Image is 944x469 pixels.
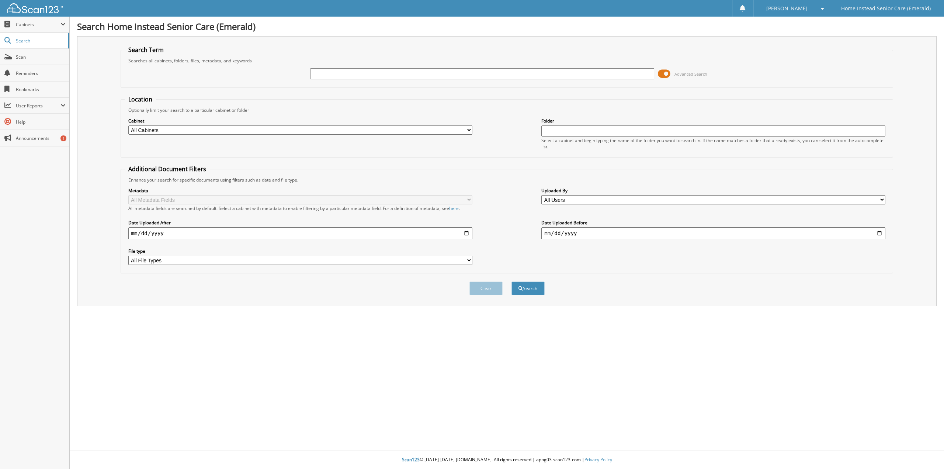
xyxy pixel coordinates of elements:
span: [PERSON_NAME] [766,6,808,11]
span: User Reports [16,103,60,109]
label: Folder [541,118,885,124]
button: Clear [469,282,503,295]
legend: Location [125,95,156,103]
a: here [449,205,459,211]
label: Date Uploaded Before [541,220,885,226]
span: Bookmarks [16,86,66,93]
iframe: Chat Widget [907,434,944,469]
span: Search [16,38,65,44]
span: Help [16,119,66,125]
legend: Search Term [125,46,167,54]
input: start [128,227,472,239]
a: Privacy Policy [584,456,612,463]
span: Announcements [16,135,66,141]
label: File type [128,248,472,254]
h1: Search Home Instead Senior Care (Emerald) [77,20,937,32]
span: Scan123 [402,456,420,463]
span: Scan [16,54,66,60]
label: Date Uploaded After [128,220,472,226]
div: Optionally limit your search to a particular cabinet or folder [125,107,889,113]
button: Search [511,282,545,295]
div: 1 [60,135,66,141]
div: Enhance your search for specific documents using filters such as date and file type. [125,177,889,183]
span: Home Instead Senior Care (Emerald) [841,6,931,11]
span: Cabinets [16,21,60,28]
div: © [DATE]-[DATE] [DOMAIN_NAME]. All rights reserved | appg03-scan123-com | [70,451,944,469]
label: Cabinet [128,118,472,124]
legend: Additional Document Filters [125,165,210,173]
label: Metadata [128,187,472,194]
label: Uploaded By [541,187,885,194]
span: Reminders [16,70,66,76]
div: Select a cabinet and begin typing the name of the folder you want to search in. If the name match... [541,137,885,150]
img: scan123-logo-white.svg [7,3,63,13]
input: end [541,227,885,239]
span: Advanced Search [674,71,707,77]
div: Searches all cabinets, folders, files, metadata, and keywords [125,58,889,64]
div: All metadata fields are searched by default. Select a cabinet with metadata to enable filtering b... [128,205,472,211]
